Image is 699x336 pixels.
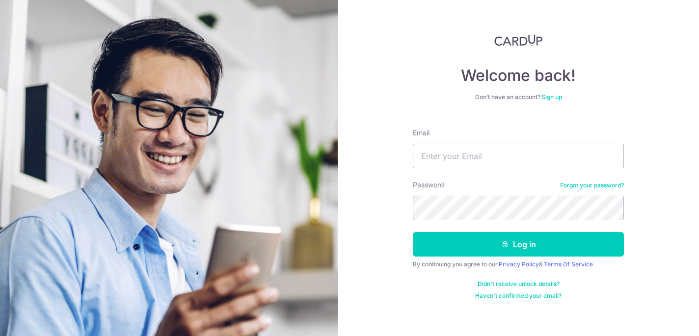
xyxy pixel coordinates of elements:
h4: Welcome back! [413,66,624,85]
a: Didn't receive unlock details? [478,280,560,288]
div: Don’t have an account? [413,93,624,101]
label: Email [413,128,430,138]
a: Forgot your password? [560,181,624,189]
a: Haven't confirmed your email? [475,292,562,300]
label: Password [413,180,444,190]
a: Terms Of Service [544,260,593,268]
input: Enter your Email [413,144,624,168]
a: Privacy Policy [499,260,539,268]
a: Sign up [541,93,562,101]
button: Log in [413,232,624,257]
img: CardUp Logo [494,34,542,46]
div: By continuing you agree to our & [413,260,624,268]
